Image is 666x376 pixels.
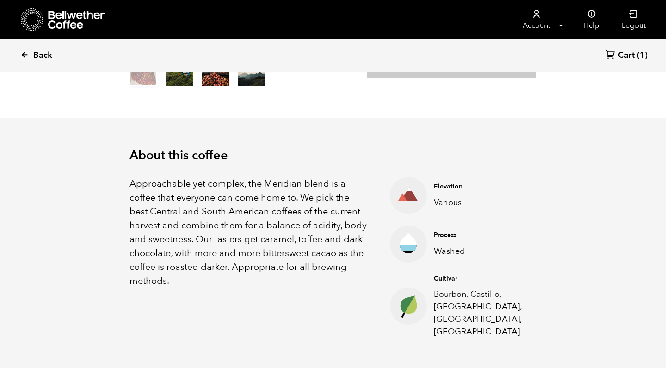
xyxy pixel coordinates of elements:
h2: About this coffee [129,148,536,163]
p: Various [434,196,522,209]
span: Cart [618,50,635,61]
p: Bourbon, Castillo, [GEOGRAPHIC_DATA], [GEOGRAPHIC_DATA], [GEOGRAPHIC_DATA] [434,288,522,338]
h4: Process [434,231,522,240]
p: Approachable yet complex, the Meridian blend is a coffee that everyone can come home to. We pick ... [129,177,367,288]
p: Washed [434,245,522,257]
span: Back [33,50,52,61]
span: (1) [637,50,647,61]
h4: Cultivar [434,274,522,283]
a: Cart (1) [606,50,647,62]
h4: Elevation [434,182,522,191]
